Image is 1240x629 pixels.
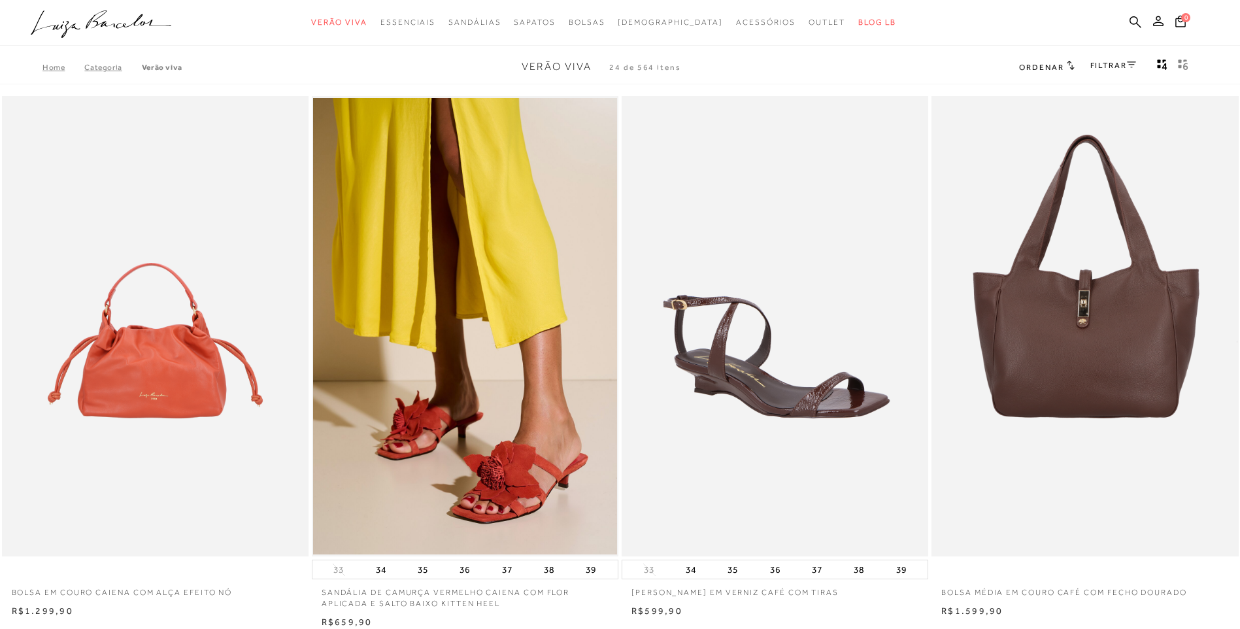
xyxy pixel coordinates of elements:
[313,98,617,554] img: SANDÁLIA DE CAMURÇA VERMELHO CAIENA COM FLOR APLICADA E SALTO BAIXO KITTEN HEEL
[569,10,605,35] a: categoryNavScreenReaderText
[1174,58,1192,75] button: gridText6Desc
[540,560,558,579] button: 38
[3,98,307,554] img: BOLSA EM COURO CAIENA COM ALÇA EFEITO NÓ
[569,18,605,27] span: Bolsas
[631,605,682,616] span: R$599,90
[623,98,927,554] img: SANDÁLIA ANABELA EM VERNIZ CAFÉ COM TIRAS
[522,61,592,73] span: Verão Viva
[142,63,182,72] a: Verão Viva
[498,560,516,579] button: 37
[448,18,501,27] span: Sandálias
[372,560,390,579] button: 34
[2,579,309,598] a: BOLSA EM COURO CAIENA COM ALÇA EFEITO NÓ
[42,63,84,72] a: Home
[809,10,845,35] a: categoryNavScreenReaderText
[931,579,1238,598] a: BOLSA MÉDIA EM COURO CAFÉ COM FECHO DOURADO
[313,98,617,554] a: SANDÁLIA DE CAMURÇA VERMELHO CAIENA COM FLOR APLICADA E SALTO BAIXO KITTEN HEEL SANDÁLIA DE CAMUR...
[640,564,658,576] button: 33
[311,18,367,27] span: Verão Viva
[1019,63,1064,72] span: Ordenar
[12,605,73,616] span: R$1.299,90
[682,560,700,579] button: 34
[3,98,307,554] a: BOLSA EM COURO CAIENA COM ALÇA EFEITO NÓ BOLSA EM COURO CAIENA COM ALÇA EFEITO NÓ
[1181,13,1190,22] span: 0
[618,10,723,35] a: noSubCategoriesText
[724,560,742,579] button: 35
[448,10,501,35] a: categoryNavScreenReaderText
[850,560,868,579] button: 38
[808,560,826,579] button: 37
[312,579,618,609] a: SANDÁLIA DE CAMURÇA VERMELHO CAIENA COM FLOR APLICADA E SALTO BAIXO KITTEN HEEL
[582,560,600,579] button: 39
[1090,61,1136,70] a: FILTRAR
[456,560,474,579] button: 36
[618,18,723,27] span: [DEMOGRAPHIC_DATA]
[892,560,911,579] button: 39
[609,63,681,72] span: 24 de 564 itens
[514,10,555,35] a: categoryNavScreenReaderText
[858,18,896,27] span: BLOG LB
[766,560,784,579] button: 36
[329,564,348,576] button: 33
[736,10,796,35] a: categoryNavScreenReaderText
[941,605,1003,616] span: R$1.599,90
[858,10,896,35] a: BLOG LB
[380,18,435,27] span: Essenciais
[1171,14,1190,32] button: 0
[414,560,432,579] button: 35
[933,98,1237,554] img: BOLSA MÉDIA EM COURO CAFÉ COM FECHO DOURADO
[380,10,435,35] a: categoryNavScreenReaderText
[736,18,796,27] span: Acessórios
[622,579,928,598] a: [PERSON_NAME] EM VERNIZ CAFÉ COM TIRAS
[84,63,141,72] a: Categoria
[623,98,927,554] a: SANDÁLIA ANABELA EM VERNIZ CAFÉ COM TIRAS SANDÁLIA ANABELA EM VERNIZ CAFÉ COM TIRAS
[322,617,373,627] span: R$659,90
[1153,58,1171,75] button: Mostrar 4 produtos por linha
[933,98,1237,554] a: BOLSA MÉDIA EM COURO CAFÉ COM FECHO DOURADO BOLSA MÉDIA EM COURO CAFÉ COM FECHO DOURADO
[311,10,367,35] a: categoryNavScreenReaderText
[809,18,845,27] span: Outlet
[514,18,555,27] span: Sapatos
